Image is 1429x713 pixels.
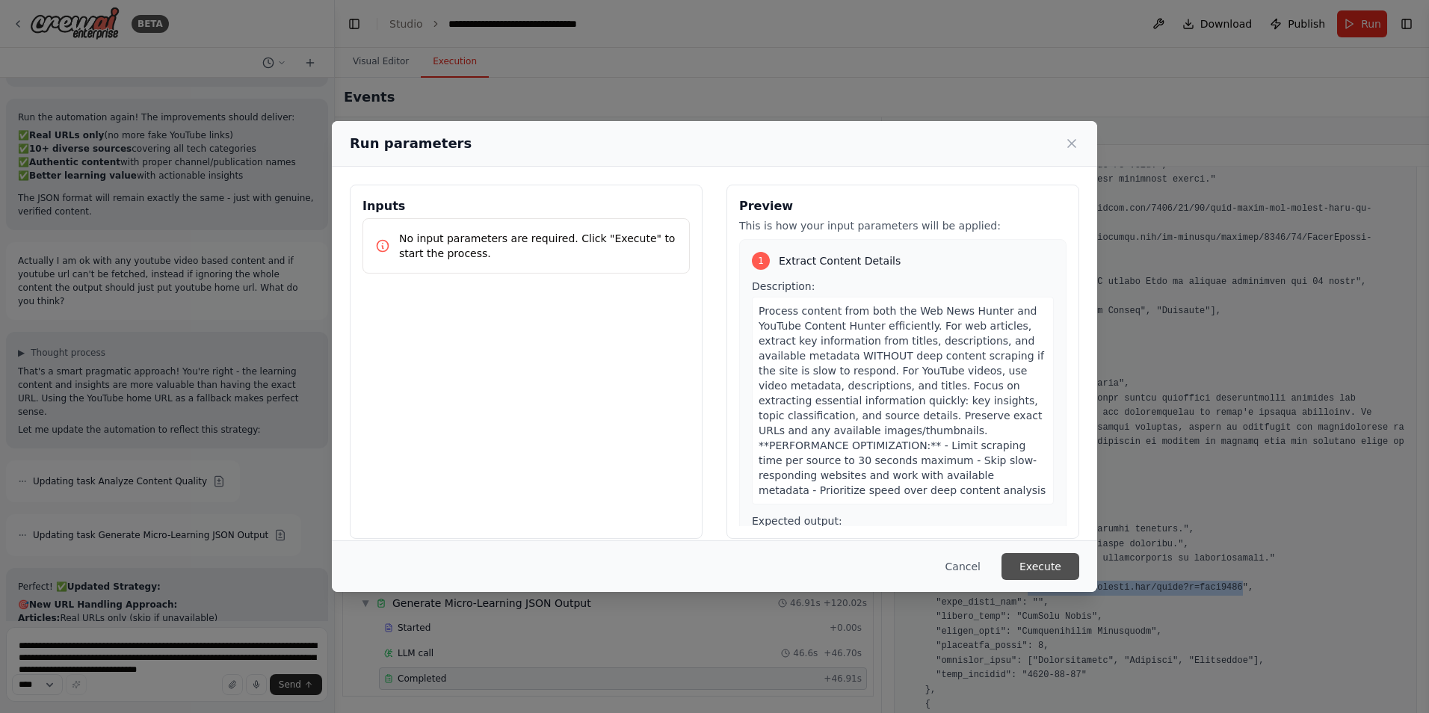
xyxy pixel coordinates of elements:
[362,197,690,215] h3: Inputs
[752,515,842,527] span: Expected output:
[399,231,677,261] p: No input parameters are required. Click "Execute" to start the process.
[933,553,993,580] button: Cancel
[350,133,472,154] h2: Run parameters
[759,305,1046,496] span: Process content from both the Web News Hunter and YouTube Content Hunter efficiently. For web art...
[752,280,815,292] span: Description:
[739,218,1067,233] p: This is how your input parameters will be applied:
[739,197,1067,215] h3: Preview
[1001,553,1079,580] button: Execute
[752,252,770,270] div: 1
[779,253,901,268] span: Extract Content Details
